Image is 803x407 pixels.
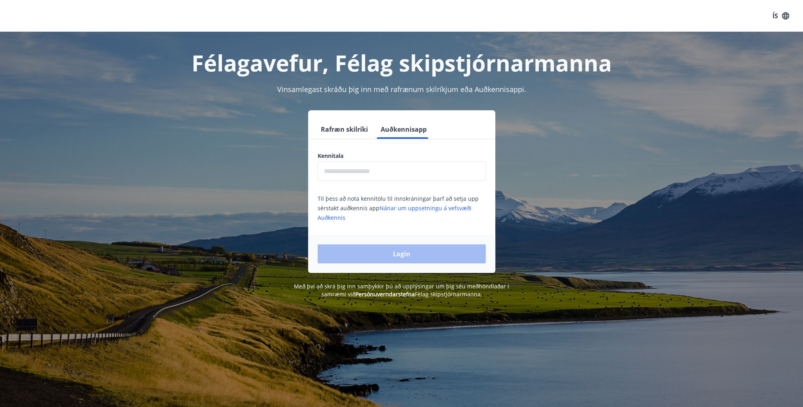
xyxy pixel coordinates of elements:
[126,48,678,78] h1: Félagavefur, Félag skipstjórnarmanna
[355,290,415,298] a: Persónuverndarstefna
[318,204,471,221] a: Nánar um uppsetningu á vefsvæði Auðkennis
[768,9,793,23] button: ÍS
[318,152,486,160] label: Kennitala
[378,120,430,139] button: Auðkennisapp
[294,282,509,298] span: Með því að skrá þig inn samþykkir þú að upplýsingar um þig séu meðhöndlaðar í samræmi við Félag s...
[318,195,479,221] span: Til þess að nota kennitölu til innskráningar þarf að setja upp sérstakt auðkennis app
[277,84,526,94] span: Vinsamlegast skráðu þig inn með rafrænum skilríkjum eða Auðkennisappi.
[318,120,371,139] button: Rafræn skilríki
